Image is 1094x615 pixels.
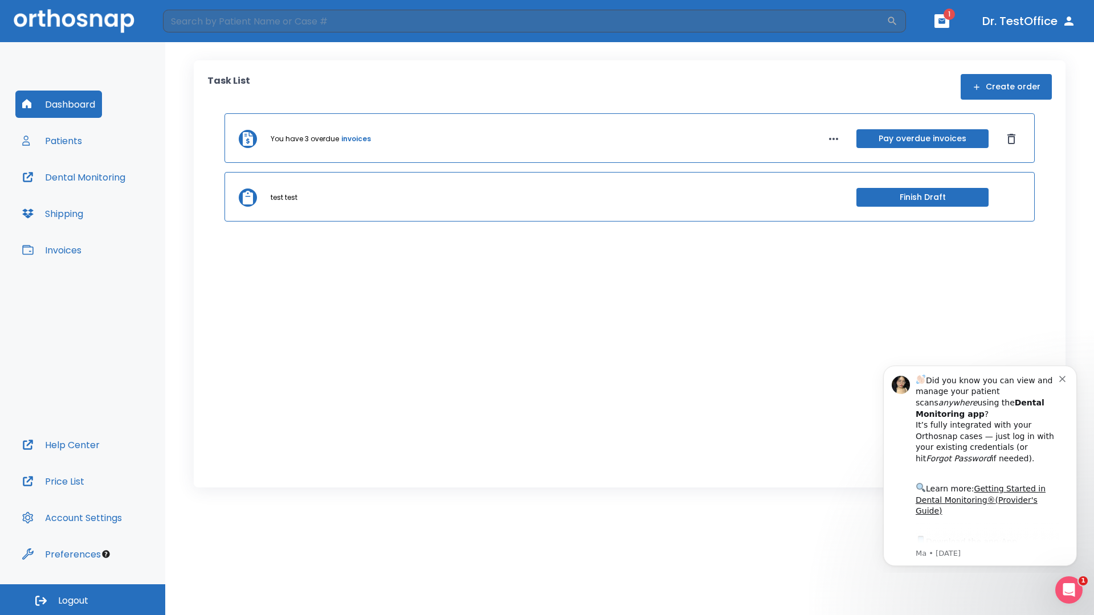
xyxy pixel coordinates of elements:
[50,182,151,202] a: App Store
[15,200,90,227] button: Shipping
[1002,130,1020,148] button: Dismiss
[271,192,297,203] p: test test
[961,74,1052,100] button: Create order
[14,9,134,32] img: Orthosnap
[15,504,129,531] button: Account Settings
[15,540,108,568] button: Preferences
[1079,576,1088,585] span: 1
[15,91,102,118] button: Dashboard
[50,179,193,237] div: Download the app: | ​ Let us know if you need help getting started!
[15,468,91,495] button: Price List
[15,431,107,458] button: Help Center
[15,163,132,191] button: Dental Monitoring
[163,10,887,32] input: Search by Patient Name or Case #
[1055,576,1083,604] iframe: Intercom live chat
[866,355,1094,573] iframe: Intercom notifications message
[856,129,989,148] button: Pay overdue invoices
[271,134,339,144] p: You have 3 overdue
[944,9,955,20] span: 1
[341,134,371,144] a: invoices
[50,193,193,203] p: Message from Ma, sent 4w ago
[193,18,202,27] button: Dismiss notification
[207,74,250,100] p: Task List
[15,127,89,154] button: Patients
[856,188,989,207] button: Finish Draft
[58,594,88,607] span: Logout
[15,236,88,264] button: Invoices
[978,11,1080,31] button: Dr. TestOffice
[101,549,111,559] div: Tooltip anchor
